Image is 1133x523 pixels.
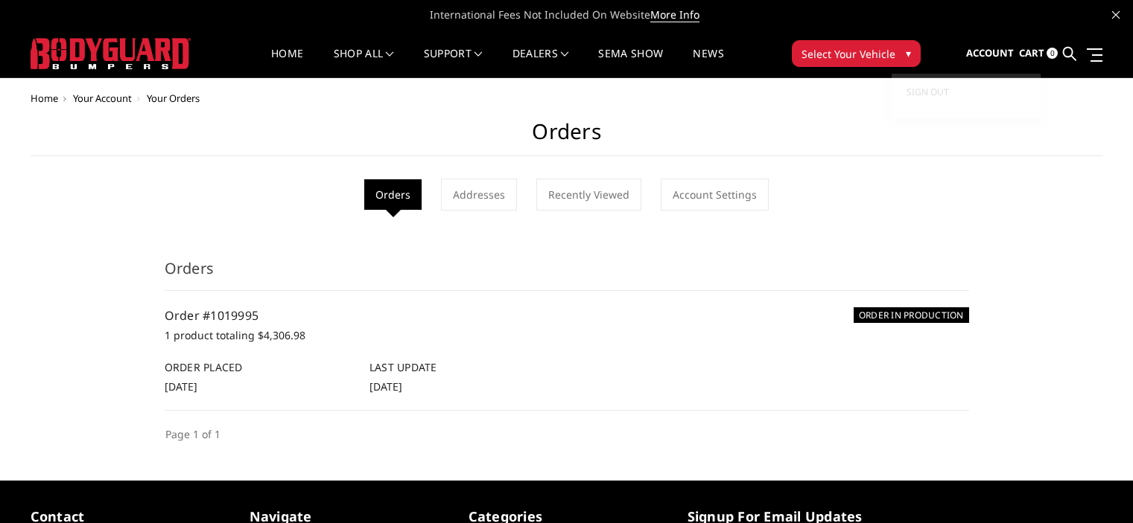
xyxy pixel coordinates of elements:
a: Cart 0 [1019,33,1058,74]
a: More Info [650,7,699,22]
button: Select Your Vehicle [792,40,921,67]
a: Home [31,92,58,105]
span: Select Your Vehicle [802,46,895,62]
span: Your Orders [147,92,200,105]
img: BODYGUARD BUMPERS [31,38,191,69]
h1: Orders [31,119,1103,156]
a: Your Account [73,92,132,105]
p: 1 product totaling $4,306.98 [165,327,969,344]
a: Account Settings [661,179,769,211]
a: Dealers [512,48,569,77]
span: Account [966,46,1014,60]
h6: Order Placed [165,359,354,375]
h3: Orders [165,257,969,291]
span: 0 [1047,48,1058,59]
a: Order #1019995 [165,307,259,324]
h6: ORDER IN PRODUCTION [854,307,969,323]
a: Account [966,33,1014,74]
a: News [693,48,723,77]
span: [DATE] [369,379,402,394]
li: Orders [364,179,422,210]
a: Home [271,48,303,77]
span: Cart [1019,46,1044,60]
a: Recently Viewed [536,179,641,211]
a: shop all [334,48,394,77]
a: SEMA Show [598,48,663,77]
a: Sign out [907,81,1026,103]
span: [DATE] [165,379,197,394]
span: ▾ [906,45,911,61]
a: Addresses [441,179,517,211]
h6: Last Update [369,359,559,375]
li: Page 1 of 1 [165,426,221,443]
a: Support [424,48,483,77]
span: Sign out [907,86,949,98]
